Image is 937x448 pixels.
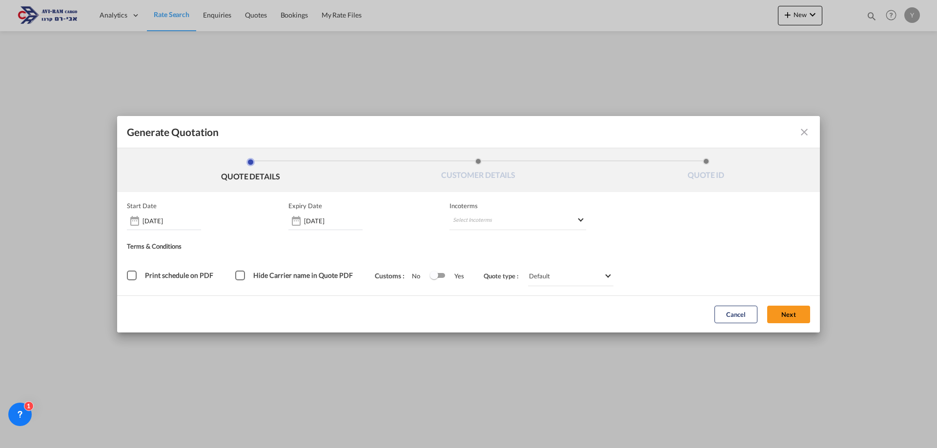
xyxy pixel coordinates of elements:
[375,272,412,280] span: Customs :
[127,126,219,138] span: Generate Quotation
[445,272,464,280] span: Yes
[592,158,820,184] li: QUOTE ID
[484,272,526,280] span: Quote type :
[430,269,445,283] md-switch: Switch 1
[127,202,157,210] p: Start Date
[145,271,213,279] span: Print schedule on PDF
[253,271,353,279] span: Hide Carrier name in Quote PDF
[137,158,365,184] li: QUOTE DETAILS
[798,126,810,138] md-icon: icon-close fg-AAA8AD cursor m-0
[127,271,216,281] md-checkbox: Print schedule on PDF
[449,202,586,210] span: Incoterms
[143,217,201,225] input: Start date
[127,242,468,254] div: Terms & Conditions
[714,306,757,323] button: Cancel
[117,116,820,332] md-dialog: Generate QuotationQUOTE ...
[529,272,550,280] div: Default
[412,272,430,280] span: No
[767,306,810,323] button: Next
[288,202,322,210] p: Expiry Date
[235,271,355,281] md-checkbox: Hide Carrier name in Quote PDF
[304,217,363,225] input: Expiry date
[365,158,592,184] li: CUSTOMER DETAILS
[449,213,586,230] md-select: Select Incoterms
